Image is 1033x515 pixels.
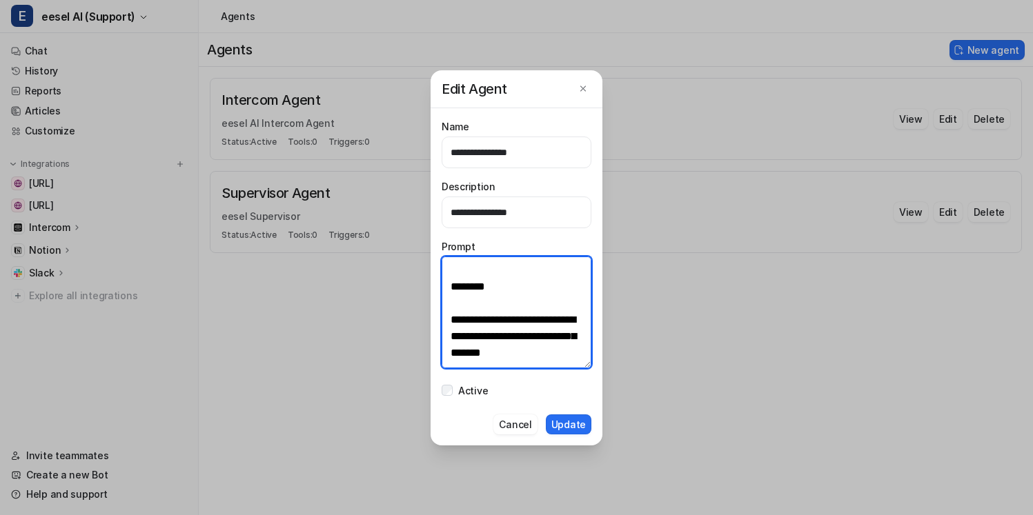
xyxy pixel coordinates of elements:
label: Name [442,119,591,134]
h3: Edit Agent [442,79,507,99]
label: Active [458,383,488,398]
label: Description [442,179,591,194]
button: Update [546,414,591,434]
label: Prompt [442,239,591,254]
button: Cancel [493,414,537,434]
